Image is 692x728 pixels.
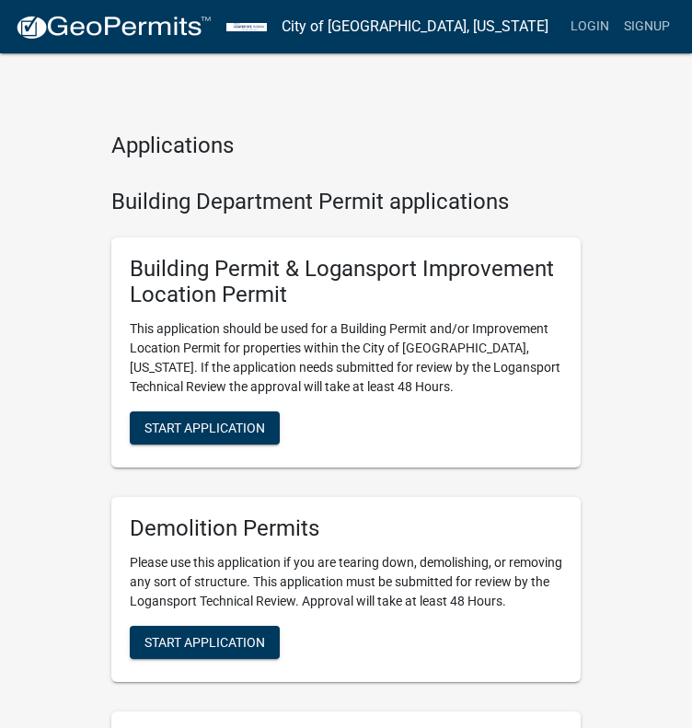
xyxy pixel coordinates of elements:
a: Login [563,9,617,44]
a: Signup [617,9,677,44]
h5: Building Permit & Logansport Improvement Location Permit [130,256,562,309]
h5: Demolition Permits [130,515,562,542]
button: Start Application [130,626,280,659]
p: This application should be used for a Building Permit and/or Improvement Location Permit for prop... [130,319,562,397]
span: Start Application [144,634,265,649]
h4: Building Department Permit applications [111,189,581,215]
p: Please use this application if you are tearing down, demolishing, or removing any sort of structu... [130,553,562,611]
a: City of [GEOGRAPHIC_DATA], [US_STATE] [282,11,548,42]
button: Start Application [130,411,280,445]
span: Start Application [144,421,265,435]
img: City of Logansport, Indiana [226,23,267,31]
h4: Applications [111,133,581,159]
